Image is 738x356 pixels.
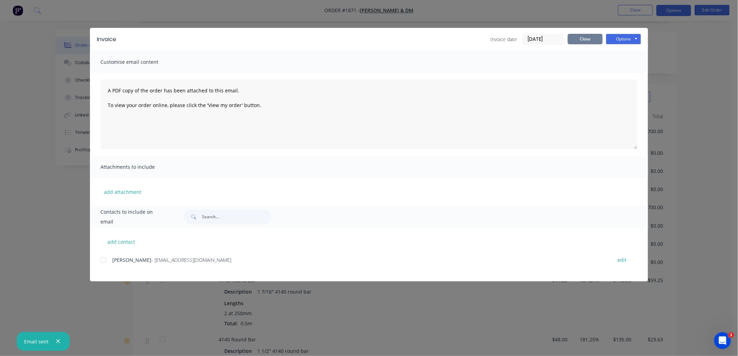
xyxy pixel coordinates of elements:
div: Invoice [97,35,116,44]
iframe: Intercom live chat [714,332,731,349]
input: Search... [202,210,271,224]
button: Options [606,34,641,44]
button: add contact [100,236,142,247]
span: Attachments to include [100,162,177,172]
button: edit [613,255,631,265]
div: Email sent [24,338,48,345]
span: [PERSON_NAME] [112,257,151,263]
span: - [EMAIL_ADDRESS][DOMAIN_NAME] [151,257,231,263]
span: Contacts to include on email [100,207,166,227]
button: add attachment [100,187,145,197]
textarea: A PDF copy of the order has been attached to this email. To view your order online, please click ... [100,79,638,149]
span: Invoice date [490,36,517,43]
span: 1 [729,332,734,338]
button: Close [568,34,603,44]
span: Customise email content [100,57,177,67]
